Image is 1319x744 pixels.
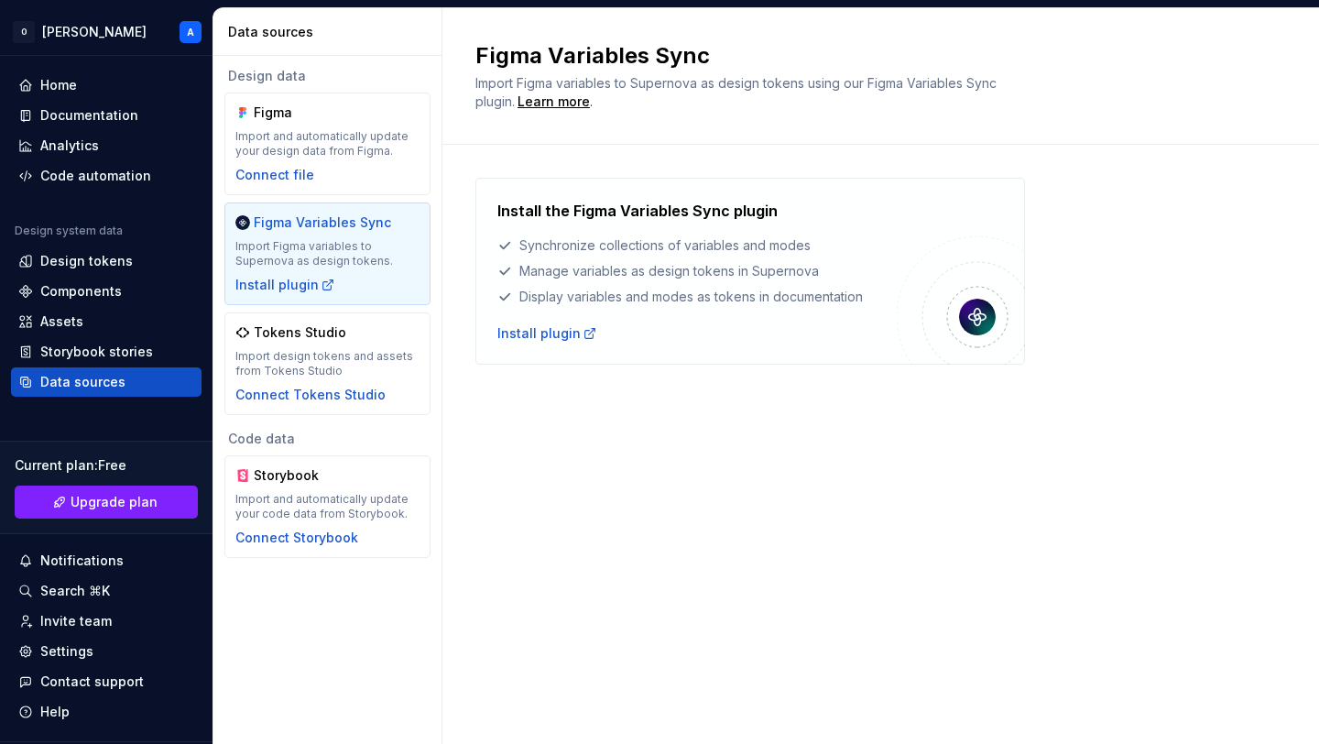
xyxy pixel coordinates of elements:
div: Components [40,282,122,301]
div: Data sources [228,23,434,41]
button: Install plugin [235,276,335,294]
span: Import Figma variables to Supernova as design tokens using our Figma Variables Sync plugin. [475,75,1000,109]
div: Current plan : Free [15,456,198,475]
a: StorybookImport and automatically update your code data from Storybook.Connect Storybook [224,455,431,558]
a: Documentation [11,101,202,130]
a: Components [11,277,202,306]
div: Design system data [15,224,123,238]
h4: Install the Figma Variables Sync plugin [497,200,778,222]
button: Notifications [11,546,202,575]
div: Import design tokens and assets from Tokens Studio [235,349,420,378]
a: Install plugin [497,324,597,343]
span: . [515,95,593,109]
div: Design tokens [40,252,133,270]
div: Manage variables as design tokens in Supernova [497,262,897,280]
a: Invite team [11,607,202,636]
div: Contact support [40,673,144,691]
div: Settings [40,642,93,661]
a: Analytics [11,131,202,160]
div: [PERSON_NAME] [42,23,147,41]
a: Settings [11,637,202,666]
div: Tokens Studio [254,323,346,342]
a: Learn more [518,93,590,111]
div: Home [40,76,77,94]
div: Import Figma variables to Supernova as design tokens. [235,239,420,268]
div: Invite team [40,612,112,630]
a: Figma Variables SyncImport Figma variables to Supernova as design tokens.Install plugin [224,202,431,305]
a: Upgrade plan [15,486,198,519]
div: Storybook [254,466,342,485]
div: Display variables and modes as tokens in documentation [497,288,897,306]
div: Figma Variables Sync [254,213,391,232]
a: Design tokens [11,246,202,276]
button: Connect Tokens Studio [235,386,386,404]
button: O[PERSON_NAME]A [4,12,209,51]
div: Code automation [40,167,151,185]
a: Data sources [11,367,202,397]
div: Data sources [40,373,125,391]
a: Tokens StudioImport design tokens and assets from Tokens StudioConnect Tokens Studio [224,312,431,415]
div: Assets [40,312,83,331]
a: Home [11,71,202,100]
button: Help [11,697,202,727]
div: Notifications [40,552,124,570]
h2: Figma Variables Sync [475,41,1264,71]
div: Import and automatically update your design data from Figma. [235,129,420,159]
div: Help [40,703,70,721]
a: Storybook stories [11,337,202,367]
a: Assets [11,307,202,336]
div: Analytics [40,137,99,155]
div: Figma [254,104,342,122]
a: Code automation [11,161,202,191]
div: O [13,21,35,43]
button: Connect file [235,166,314,184]
div: A [187,25,194,39]
div: Import and automatically update your code data from Storybook. [235,492,420,521]
div: Search ⌘K [40,582,110,600]
div: Documentation [40,106,138,125]
button: Connect Storybook [235,529,358,547]
div: Code data [224,430,431,448]
a: FigmaImport and automatically update your design data from Figma.Connect file [224,93,431,195]
div: Design data [224,67,431,85]
div: Synchronize collections of variables and modes [497,236,897,255]
button: Search ⌘K [11,576,202,606]
span: Upgrade plan [71,493,158,511]
div: Storybook stories [40,343,153,361]
button: Contact support [11,667,202,696]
